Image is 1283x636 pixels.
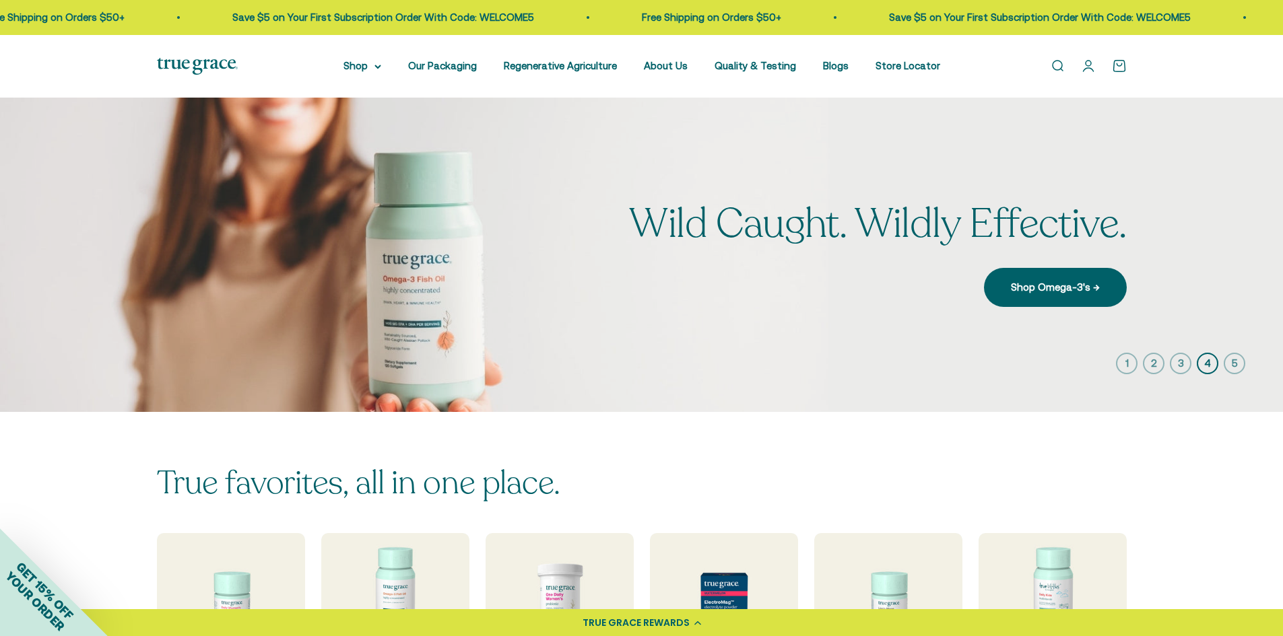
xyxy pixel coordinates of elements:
split-lines: True favorites, all in one place. [157,461,560,505]
div: TRUE GRACE REWARDS [583,616,690,630]
p: Save $5 on Your First Subscription Order With Code: WELCOME5 [226,9,528,26]
split-lines: Wild Caught. Wildly Effective. [629,197,1126,252]
p: Save $5 on Your First Subscription Order With Code: WELCOME5 [883,9,1185,26]
span: GET 15% OFF [13,559,76,622]
button: 5 [1224,353,1245,374]
a: Our Packaging [408,60,477,71]
button: 2 [1143,353,1164,374]
span: YOUR ORDER [3,569,67,633]
a: Store Locator [876,60,940,71]
summary: Shop [343,58,381,74]
button: 4 [1197,353,1218,374]
a: Quality & Testing [715,60,796,71]
button: 3 [1170,353,1191,374]
button: 1 [1116,353,1138,374]
a: Free Shipping on Orders $50+ [636,11,775,23]
a: Blogs [823,60,849,71]
a: Shop Omega-3's → [984,268,1127,307]
a: About Us [644,60,688,71]
a: Regenerative Agriculture [504,60,617,71]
